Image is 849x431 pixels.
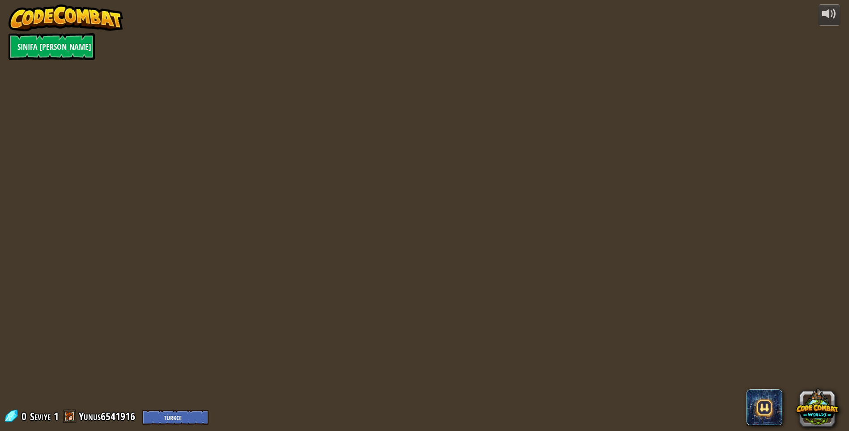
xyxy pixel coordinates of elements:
img: CodeCombat - Learn how to code by playing a game [9,4,123,31]
span: 0 [21,409,29,423]
a: Yunus6541916 [79,409,138,423]
span: CodeCombat AI HackStack [747,389,782,425]
span: 1 [54,409,59,423]
span: Seviye [30,409,51,424]
a: Sınıfa [PERSON_NAME] [9,33,95,60]
button: CodeCombat Worlds on Roblox [796,386,839,429]
button: Sesi ayarla [818,4,840,26]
